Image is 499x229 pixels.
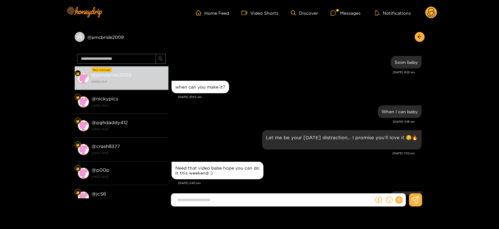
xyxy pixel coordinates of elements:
img: conversation [78,120,89,131]
strong: [DATE] 09:56 [92,126,165,132]
img: conversation [78,96,89,108]
a: Discover [291,10,318,16]
strong: @ p00p [92,167,109,173]
span: home [196,10,204,16]
div: @pmcbride2009 [75,32,168,42]
p: Let me be your [DATE] distraction… I promise you’ll love it 😏🔥 [266,134,418,141]
div: Sep. 11, 10:53 am [172,81,229,93]
strong: [DATE] 09:56 [92,150,165,156]
strong: @ pmcbride2009 [92,72,132,78]
button: dollar [374,195,383,205]
img: Fan Level [76,72,80,75]
strong: @ crash8377 [92,144,120,149]
span: search [158,56,163,62]
div: Sep. 12, 2:40 pm [172,162,263,179]
div: Need that video babe hope you can do it this weekend :) [175,165,260,176]
div: [DATE] 9:22 am [172,70,415,74]
div: Sep. 11, 7:32 pm [262,130,422,150]
img: conversation [78,168,89,179]
div: Sep. 11, 9:22 am [391,56,422,69]
span: dollar [375,196,382,203]
span: arrow-left [417,34,422,40]
img: conversation [78,144,89,155]
strong: [DATE] 09:56 [92,198,165,203]
img: Fan Level [76,191,80,194]
div: [DATE] 11:16 am [172,120,415,124]
div: New message [92,68,112,72]
div: Messages [331,9,361,17]
div: when can you make it? [175,84,225,89]
img: Fan Level [76,143,80,147]
button: arrow-left [415,32,425,42]
div: [DATE] 7:32 pm [172,151,415,155]
div: [DATE] 2:40 pm [178,181,422,185]
strong: [DATE] 09:56 [92,174,165,180]
img: conversation [78,191,89,203]
img: Fan Level [76,119,80,123]
strong: @ pghdaddy412 [92,120,128,125]
span: smile [386,196,393,203]
img: Fan Level [76,95,80,99]
strong: @ nickypics [92,96,118,101]
strong: @ jc56 [92,191,106,196]
div: Soon baby [395,60,418,65]
span: user [77,34,82,40]
div: Sep. 11, 11:16 am [378,105,422,118]
strong: [DATE] 14:27 [92,79,165,84]
strong: [DATE] 09:56 [92,103,165,108]
div: When I can baby [382,109,418,114]
button: search [156,54,166,64]
img: conversation [78,73,89,84]
div: [DATE] 10:53 am [178,95,422,99]
a: Video Shorts [242,10,278,16]
a: Home Feed [196,10,229,16]
button: Notifications [373,10,413,16]
img: Fan Level [76,167,80,170]
span: video-camera [242,10,250,16]
div: Sep. 12, 3:29 pm [390,191,422,204]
